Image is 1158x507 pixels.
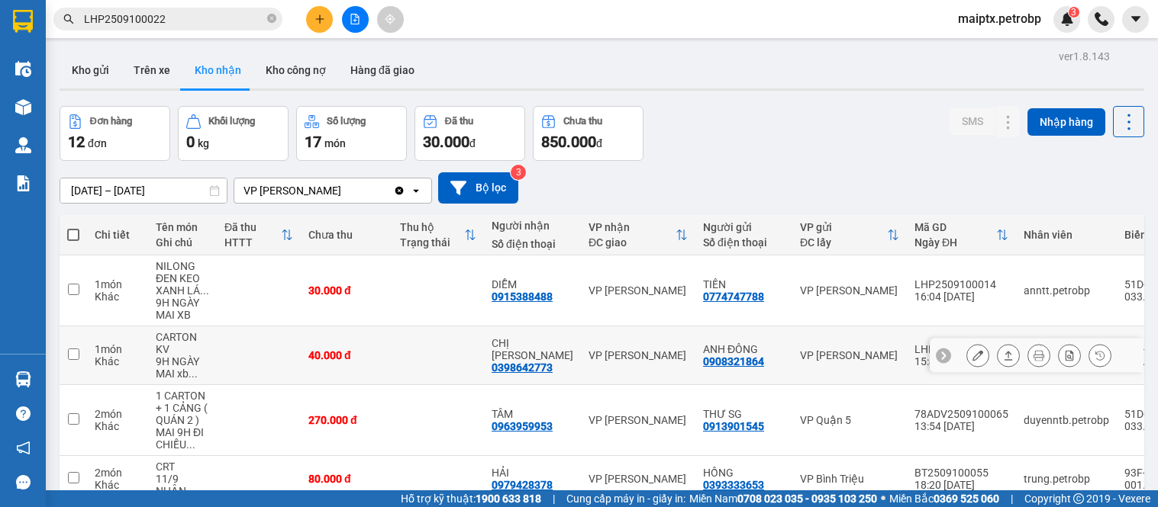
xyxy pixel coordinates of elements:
div: Sửa đơn hàng [966,344,989,367]
div: 1 món [95,278,140,290]
span: món [324,137,346,149]
div: Số lượng [327,116,366,127]
div: VP [PERSON_NAME] [589,349,688,361]
div: HỒNG [703,467,785,479]
div: Số điện thoại [492,238,573,250]
div: 0913901545 [703,420,764,432]
div: 0398642773 [492,361,553,374]
strong: 0708 023 035 - 0935 103 250 [737,493,877,505]
span: ⚪️ [881,496,885,502]
img: warehouse-icon [15,61,31,77]
button: file-add [342,6,369,33]
div: VP Quận 5 [800,414,899,426]
div: Trạng thái [400,236,464,249]
th: Toggle SortBy [217,215,301,255]
button: Bộ lọc [438,172,518,204]
img: phone-icon [1095,12,1108,26]
div: 11/9 NHẬN HÀNG [156,473,209,497]
span: message [16,475,31,489]
svg: open [410,185,422,197]
svg: Clear value [393,185,405,197]
div: Khác [95,290,140,303]
sup: 3 [1069,7,1079,18]
div: VP [PERSON_NAME] [800,349,899,361]
div: Tên món [156,221,209,233]
span: Miền Bắc [889,490,999,507]
span: Cung cấp máy in - giấy in: [566,490,685,507]
button: Hàng đã giao [338,52,427,88]
th: Toggle SortBy [792,215,907,255]
span: kg [198,137,209,149]
div: 13:54 [DATE] [914,420,1008,432]
div: 0908321864 [703,355,764,367]
button: aim [377,6,404,33]
div: Số điện thoại [703,236,785,249]
div: Ngày ĐH [914,236,996,249]
div: Khác [95,479,140,491]
input: Select a date range. [60,178,227,203]
img: icon-new-feature [1060,12,1074,26]
span: ... [186,485,195,497]
div: anntt.petrobp [1024,284,1109,297]
div: TIẾN [703,278,785,290]
div: Khác [95,355,140,367]
img: warehouse-icon [15,371,31,387]
span: 12 [68,133,85,151]
div: ver 1.8.143 [1059,48,1110,65]
button: caret-down [1122,6,1149,33]
button: Số lượng17món [296,106,407,161]
input: Tìm tên, số ĐT hoặc mã đơn [84,11,264,27]
div: VP [PERSON_NAME] [589,414,688,426]
img: logo-vxr [13,10,33,33]
div: CRT [156,460,209,473]
div: HTTT [224,236,281,249]
div: trung.petrobp [1024,473,1109,485]
div: VP gửi [800,221,887,233]
div: Mã GD [914,221,996,233]
div: 0963959953 [492,420,553,432]
div: Khối lượng [208,116,255,127]
div: DIỄM [492,278,573,290]
div: Người gửi [703,221,785,233]
div: LHP2509100012 [914,343,1008,355]
button: Đã thu30.000đ [414,106,525,161]
strong: 1900 633 818 [476,493,541,505]
div: Đã thu [445,116,473,127]
span: | [1011,490,1013,507]
div: 18:20 [DATE] [914,479,1008,491]
div: 2 món [95,408,140,420]
span: Miền Nam [689,490,877,507]
div: TÂM [492,408,573,420]
div: CARTON KV [156,331,209,355]
div: 80.000 đ [308,473,385,485]
input: Selected VP Minh Hưng. [343,183,344,198]
div: ĐC lấy [800,236,887,249]
span: đơn [88,137,107,149]
span: Hỗ trợ kỹ thuật: [401,490,541,507]
div: Giao hàng [997,344,1020,367]
div: ANH ĐÔNG [703,343,785,355]
div: 0393333653 [703,479,764,491]
div: VP [PERSON_NAME] [800,284,899,297]
th: Toggle SortBy [581,215,695,255]
span: aim [385,14,395,24]
button: Kho công nợ [253,52,338,88]
div: HẢI [492,467,573,479]
div: 78ADV2509100065 [914,408,1008,420]
div: Chưa thu [308,229,385,241]
div: VP [PERSON_NAME] [244,183,341,198]
span: file-add [350,14,360,24]
div: VP [PERSON_NAME] [589,473,688,485]
span: search [63,14,74,24]
div: Đơn hàng [90,116,132,127]
div: BT2509100055 [914,467,1008,479]
img: warehouse-icon [15,137,31,153]
span: ... [200,284,209,297]
div: 16:04 [DATE] [914,290,1008,303]
div: Chưa thu [563,116,602,127]
span: question-circle [16,406,31,421]
span: | [553,490,555,507]
button: Đơn hàng12đơn [60,106,170,161]
span: đ [596,137,602,149]
div: 0979428378 [492,479,553,491]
